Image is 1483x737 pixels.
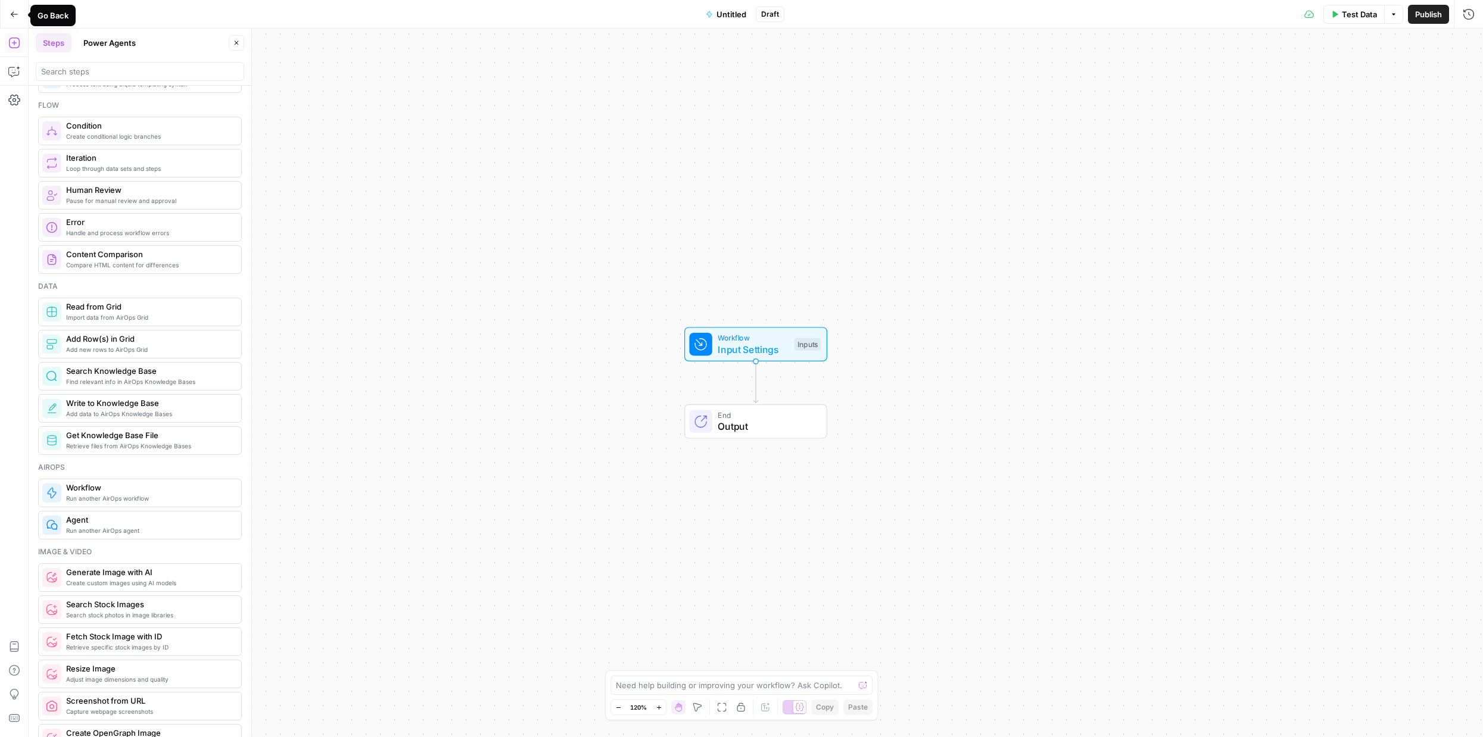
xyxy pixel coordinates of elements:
div: Inputs [795,338,821,351]
span: Add Row(s) in Grid [66,333,232,345]
button: Power Agents [76,33,143,52]
span: Retrieve specific stock images by ID [66,642,232,652]
button: Untitled [699,5,753,24]
span: Condition [66,120,232,132]
span: Publish [1415,8,1442,20]
div: Data [38,281,242,292]
span: Compare HTML content for differences [66,260,232,270]
span: Add data to AirOps Knowledge Bases [66,409,232,419]
span: Copy [816,702,834,713]
span: Get Knowledge Base File [66,429,232,441]
div: EndOutput [645,404,867,439]
span: Input Settings [718,342,789,357]
span: Paste [848,702,868,713]
span: Generate Image with AI [66,566,232,578]
span: Untitled [716,8,746,20]
span: Iteration [66,152,232,164]
div: WorkflowInput SettingsInputs [645,327,867,361]
span: End [718,409,815,420]
span: Agent [66,514,232,526]
span: Loop through data sets and steps [66,164,232,173]
span: Error [66,216,232,228]
span: Search Stock Images [66,598,232,610]
span: Human Review [66,184,232,196]
button: Copy [811,699,839,715]
span: Handle and process workflow errors [66,228,232,238]
span: Screenshot from URL [66,695,232,707]
span: 120% [630,702,647,712]
div: Airops [38,462,242,473]
div: Flow [38,100,242,111]
span: Find relevant info in AirOps Knowledge Bases [66,377,232,386]
button: Paste [843,699,873,715]
span: Pause for manual review and approval [66,196,232,205]
span: Content Comparison [66,248,232,260]
span: Import data from AirOps Grid [66,313,232,322]
span: Fetch Stock Image with ID [66,630,232,642]
g: Edge from start to end [753,361,758,403]
button: Steps [36,33,71,52]
span: Create conditional logic branches [66,132,232,141]
div: Image & video [38,546,242,557]
span: Workflow [718,332,789,343]
input: Search steps [41,65,239,77]
span: Create custom images using AI models [66,578,232,588]
span: Search Knowledge Base [66,365,232,377]
span: Workflow [66,482,232,494]
span: Run another AirOps workflow [66,494,232,503]
span: Capture webpage screenshots [66,707,232,716]
span: Write to Knowledge Base [66,397,232,409]
span: Output [718,419,815,433]
span: Search stock photos in image libraries [66,610,232,620]
span: Adjust image dimensions and quality [66,674,232,684]
span: Draft [761,9,779,20]
button: Test Data [1323,5,1384,24]
span: Run another AirOps agent [66,526,232,535]
span: Retrieve files from AirOps Knowledge Bases [66,441,232,451]
img: vrinnnclop0vshvmafd7ip1g7ohf [46,254,58,266]
span: Resize Image [66,663,232,674]
button: Publish [1408,5,1449,24]
span: Test Data [1342,8,1377,20]
span: Add new rows to AirOps Grid [66,345,232,354]
span: Read from Grid [66,301,232,313]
